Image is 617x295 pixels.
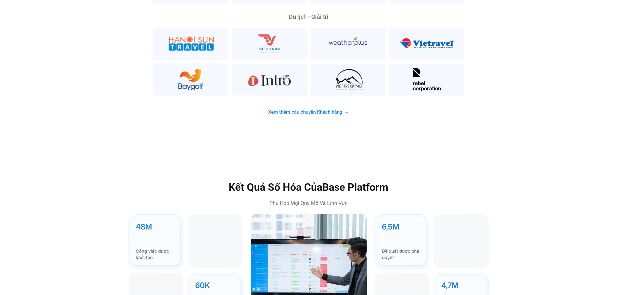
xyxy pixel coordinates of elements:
div: Du lịch - Giải trí [153,14,464,20]
a: Xem thêm câu chuyện Khách hàng [260,106,357,119]
h2: Kết Quả Số Hóa Của [171,181,446,194]
span: Base Platform [322,181,388,193]
p: Phù Hợp Mọi Quy Mô Và Lĩnh Vực [171,199,446,207]
span: Xem thêm câu chuyện Khách hàng [268,110,342,115]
